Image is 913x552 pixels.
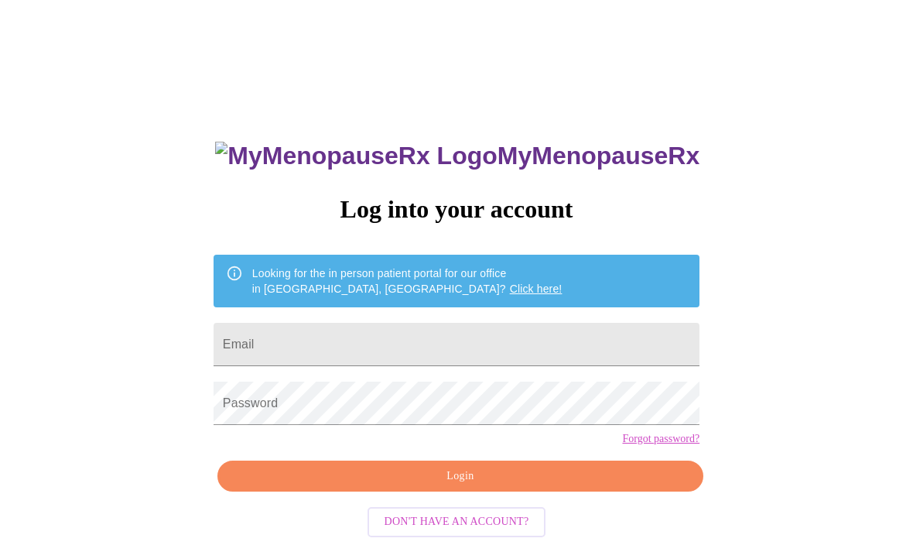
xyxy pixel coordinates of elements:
[510,283,563,295] a: Click here!
[215,142,699,170] h3: MyMenopauseRx
[252,259,563,303] div: Looking for the in person patient portal for our office in [GEOGRAPHIC_DATA], [GEOGRAPHIC_DATA]?
[235,467,686,486] span: Login
[214,195,699,224] h3: Log into your account
[217,461,703,492] button: Login
[364,514,550,527] a: Don't have an account?
[215,142,497,170] img: MyMenopauseRx Logo
[622,433,699,445] a: Forgot password?
[385,513,529,532] span: Don't have an account?
[368,507,546,537] button: Don't have an account?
